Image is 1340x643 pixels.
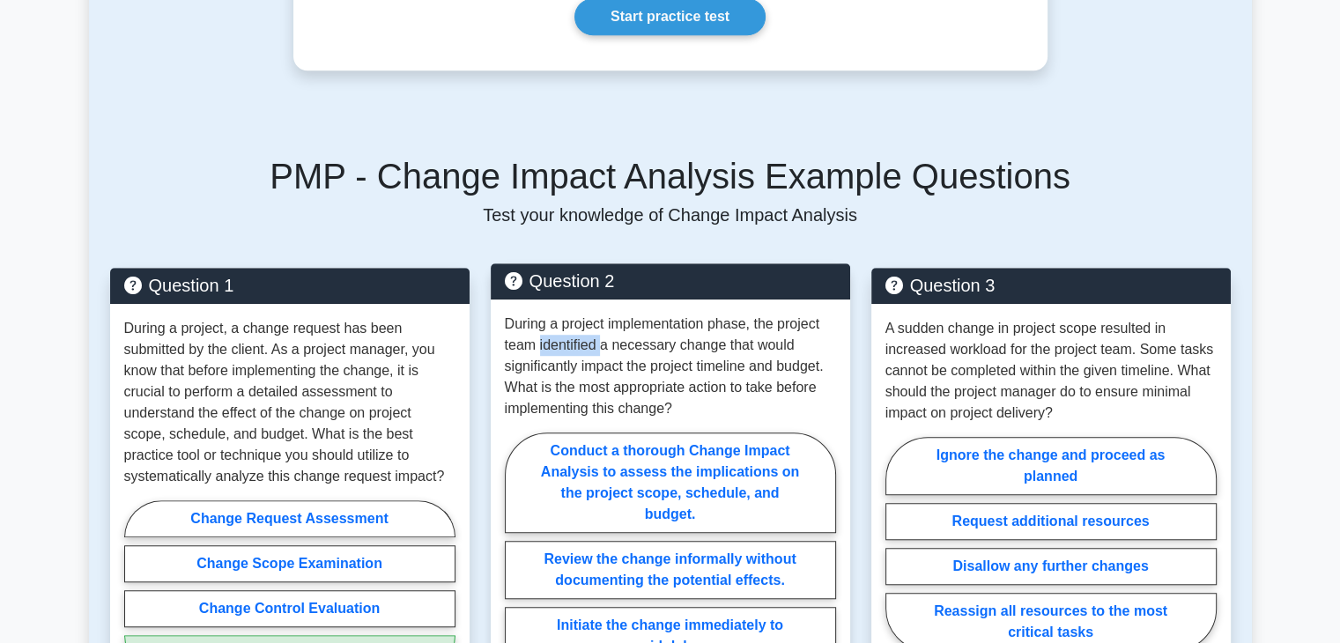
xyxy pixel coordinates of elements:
[110,155,1231,197] h5: PMP - Change Impact Analysis Example Questions
[505,432,836,533] label: Conduct a thorough Change Impact Analysis to assess the implications on the project scope, schedu...
[124,275,455,296] h5: Question 1
[885,437,1217,495] label: Ignore the change and proceed as planned
[885,503,1217,540] label: Request additional resources
[505,270,836,292] h5: Question 2
[885,548,1217,585] label: Disallow any further changes
[505,314,836,419] p: During a project implementation phase, the project team identified a necessary change that would ...
[505,541,836,599] label: Review the change informally without documenting the potential effects.
[885,318,1217,424] p: A sudden change in project scope resulted in increased workload for the project team. Some tasks ...
[124,318,455,487] p: During a project, a change request has been submitted by the client. As a project manager, you kn...
[124,545,455,582] label: Change Scope Examination
[124,500,455,537] label: Change Request Assessment
[124,590,455,627] label: Change Control Evaluation
[885,275,1217,296] h5: Question 3
[110,204,1231,225] p: Test your knowledge of Change Impact Analysis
